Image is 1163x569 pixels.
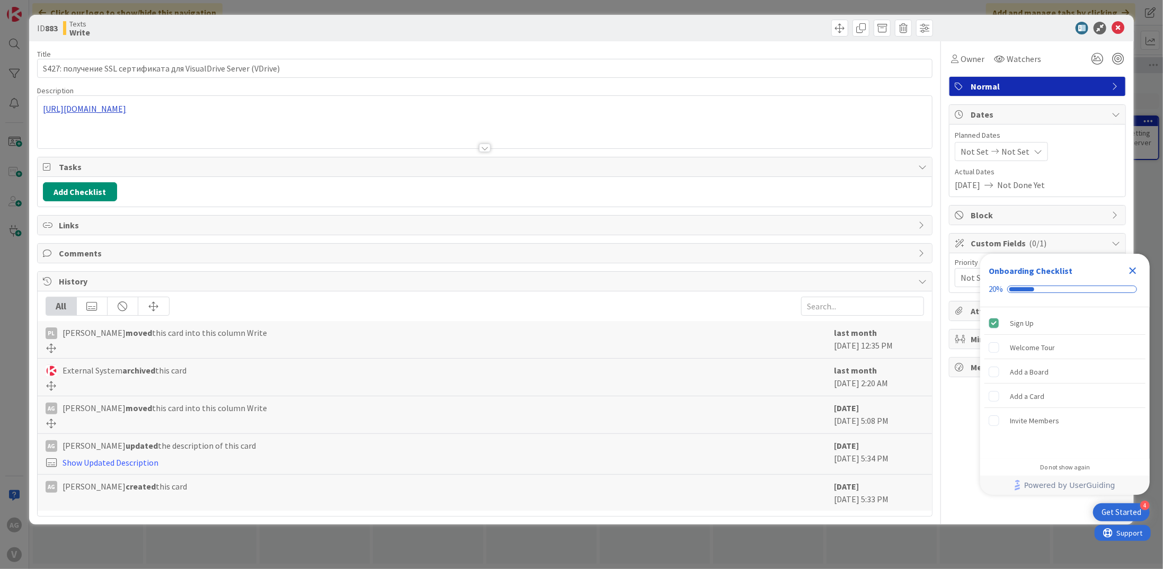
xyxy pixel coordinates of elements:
[1010,366,1049,378] div: Add a Board
[980,476,1150,495] div: Footer
[955,259,1120,266] div: Priority
[1093,503,1150,521] div: Open Get Started checklist, remaining modules: 4
[980,254,1150,495] div: Checklist Container
[961,270,1096,285] span: Not Set
[834,440,859,451] b: [DATE]
[989,284,1141,294] div: Checklist progress: 20%
[984,409,1146,432] div: Invite Members is incomplete.
[126,327,152,338] b: moved
[63,439,256,452] span: [PERSON_NAME] the description of this card
[46,440,57,452] div: AG
[1010,317,1034,330] div: Sign Up
[834,327,877,338] b: last month
[834,403,859,413] b: [DATE]
[986,476,1144,495] a: Powered by UserGuiding
[834,439,924,469] div: [DATE] 5:34 PM
[46,297,77,315] div: All
[971,108,1106,121] span: Dates
[1007,52,1041,65] span: Watchers
[971,80,1106,93] span: Normal
[63,326,267,339] span: [PERSON_NAME] this card into this column Write
[971,237,1106,250] span: Custom Fields
[955,130,1120,141] span: Planned Dates
[984,360,1146,384] div: Add a Board is incomplete.
[971,305,1106,317] span: Attachments
[1124,262,1141,279] div: Close Checklist
[980,307,1150,456] div: Checklist items
[63,402,267,414] span: [PERSON_NAME] this card into this column Write
[955,166,1120,177] span: Actual Dates
[834,480,924,505] div: [DATE] 5:33 PM
[1010,341,1055,354] div: Welcome Tour
[961,145,989,158] span: Not Set
[984,312,1146,335] div: Sign Up is complete.
[37,22,58,34] span: ID
[1102,507,1141,518] div: Get Started
[989,264,1072,277] div: Onboarding Checklist
[69,28,90,37] b: Write
[43,182,117,201] button: Add Checklist
[59,247,913,260] span: Comments
[59,161,913,173] span: Tasks
[63,457,158,468] a: Show Updated Description
[997,179,1045,191] span: Not Done Yet
[1024,479,1115,492] span: Powered by UserGuiding
[1040,463,1090,472] div: Do not show again
[801,297,924,316] input: Search...
[971,333,1106,345] span: Mirrors
[45,23,58,33] b: 883
[834,365,877,376] b: last month
[43,103,126,114] a: [URL][DOMAIN_NAME]
[1140,501,1150,510] div: 4
[126,403,152,413] b: moved
[984,385,1146,408] div: Add a Card is incomplete.
[63,480,187,493] span: [PERSON_NAME] this card
[1001,145,1029,158] span: Not Set
[834,364,924,390] div: [DATE] 2:20 AM
[971,209,1106,221] span: Block
[955,179,980,191] span: [DATE]
[59,219,913,232] span: Links
[989,284,1003,294] div: 20%
[122,365,155,376] b: archived
[1010,390,1044,403] div: Add a Card
[126,440,158,451] b: updated
[46,403,57,414] div: AG
[971,361,1106,374] span: Metrics
[46,481,57,493] div: AG
[59,275,913,288] span: History
[37,49,51,59] label: Title
[22,2,48,14] span: Support
[834,402,924,428] div: [DATE] 5:08 PM
[126,481,156,492] b: created
[46,365,57,377] img: ES
[834,326,924,353] div: [DATE] 12:35 PM
[37,86,74,95] span: Description
[1029,238,1046,248] span: ( 0/1 )
[69,20,90,28] span: Texts
[1010,414,1059,427] div: Invite Members
[984,336,1146,359] div: Welcome Tour is incomplete.
[46,327,57,339] div: PL
[63,364,187,377] span: External System this card
[961,52,984,65] span: Owner
[834,481,859,492] b: [DATE]
[37,59,933,78] input: type card name here...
